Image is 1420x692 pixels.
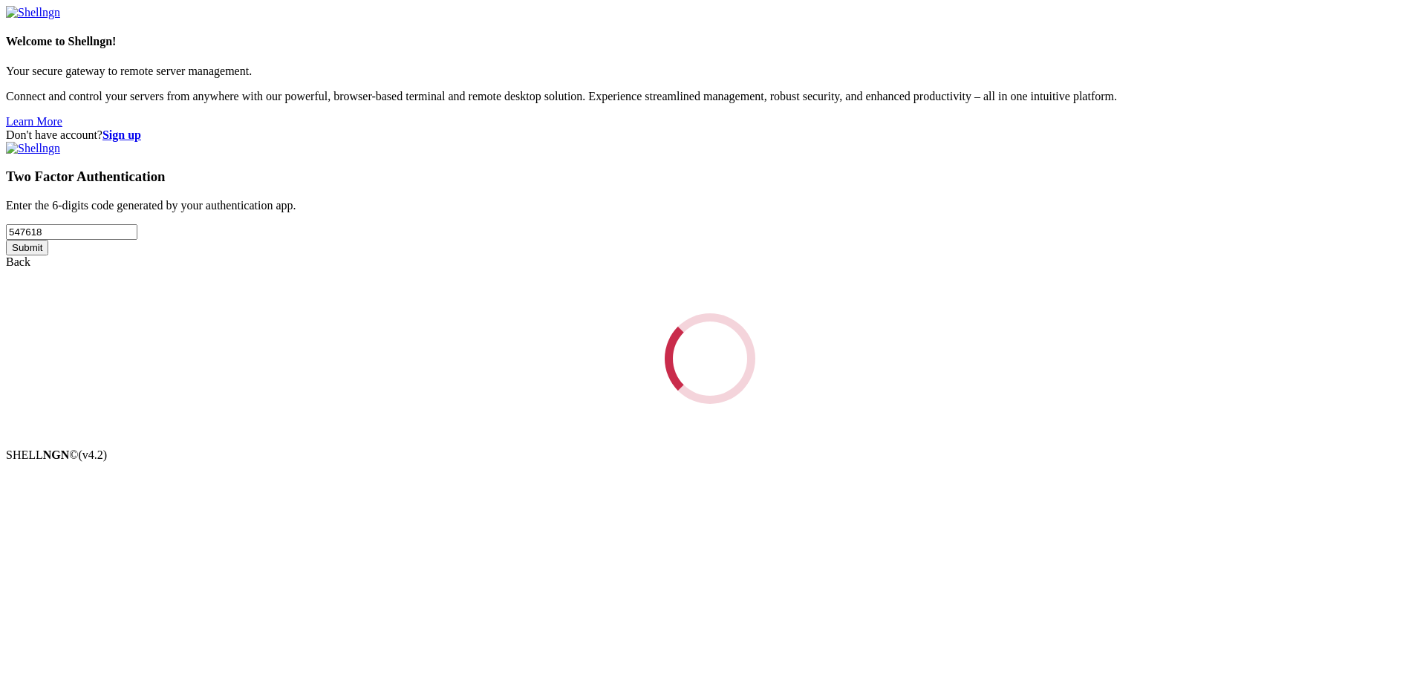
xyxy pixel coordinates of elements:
input: Two factor code [6,224,137,240]
h3: Two Factor Authentication [6,169,1414,185]
h4: Welcome to Shellngn! [6,35,1414,48]
span: SHELL © [6,448,107,461]
input: Submit [6,240,48,255]
a: Back [6,255,30,268]
p: Connect and control your servers from anywhere with our powerful, browser-based terminal and remo... [6,90,1414,103]
b: NGN [43,448,70,461]
span: 4.2.0 [79,448,108,461]
a: Learn More [6,115,62,128]
p: Your secure gateway to remote server management. [6,65,1414,78]
p: Enter the 6-digits code generated by your authentication app. [6,199,1414,212]
a: Sign up [102,128,141,141]
div: Loading... [665,313,755,404]
div: Don't have account? [6,128,1414,142]
img: Shellngn [6,6,60,19]
img: Shellngn [6,142,60,155]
